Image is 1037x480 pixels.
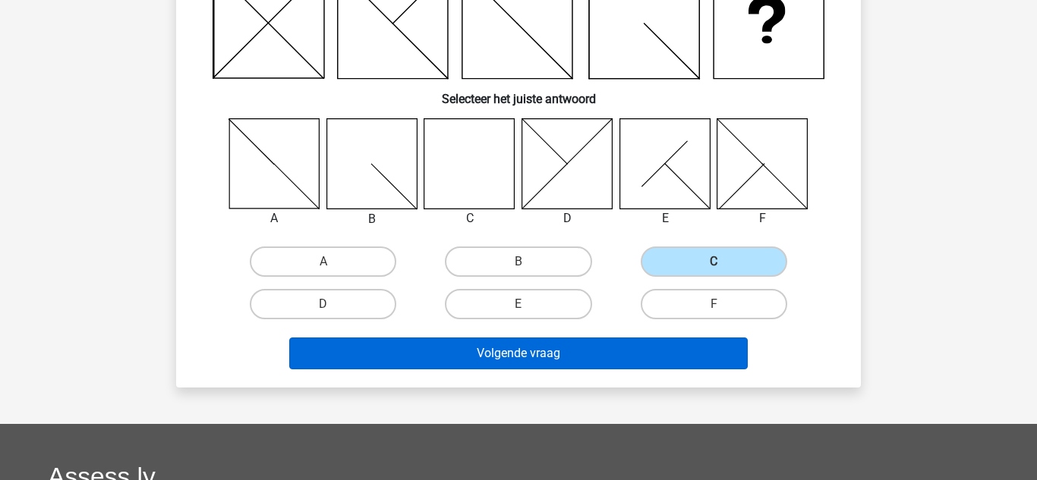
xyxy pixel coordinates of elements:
[412,209,527,227] div: C
[705,209,820,227] div: F
[289,337,749,369] button: Volgende vraag
[250,289,396,319] label: D
[641,289,787,319] label: F
[608,209,723,227] div: E
[315,210,430,228] div: B
[200,80,837,106] h6: Selecteer het juiste antwoord
[445,246,591,277] label: B
[641,246,787,277] label: C
[445,289,591,319] label: E
[510,209,625,227] div: D
[250,246,396,277] label: A
[217,209,332,227] div: A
